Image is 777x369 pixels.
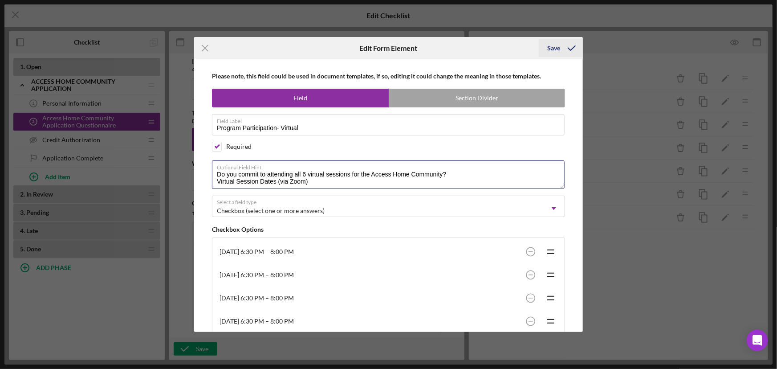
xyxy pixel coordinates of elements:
h6: Edit Form Element [359,44,417,52]
label: Section Divider [389,89,565,107]
div: [DATE] 6:30 PM – 8:00 PM [220,295,522,302]
button: Save [539,39,583,57]
div: [DATE] 6:30 PM – 8:00 PM [220,271,522,279]
b: Checkbox Options [212,225,264,233]
body: Rich Text Area. Press ALT-0 for help. [7,7,240,27]
div: [DATE] 6:30 PM – 8:00 PM [220,318,522,325]
label: Field [212,89,388,107]
label: Optional Field Hint [217,161,565,171]
div: Save [548,39,561,57]
b: Please note, this field could be used in document templates, if so, editing it could change the m... [212,72,541,80]
div: Required [226,143,252,150]
div: [DATE] 6:30 PM – 8:00 PM [220,248,522,255]
p: Please complete the following questions. All items marked Required must be answered to submit you... [7,7,240,27]
div: Open Intercom Messenger [747,330,768,351]
div: Checkbox (select one or more answers) [217,207,325,214]
label: Field Label [217,115,565,124]
textarea: Do you commit to attending all 6 virtual sessions for the Access Home Community? Virtual Session ... [212,160,565,189]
